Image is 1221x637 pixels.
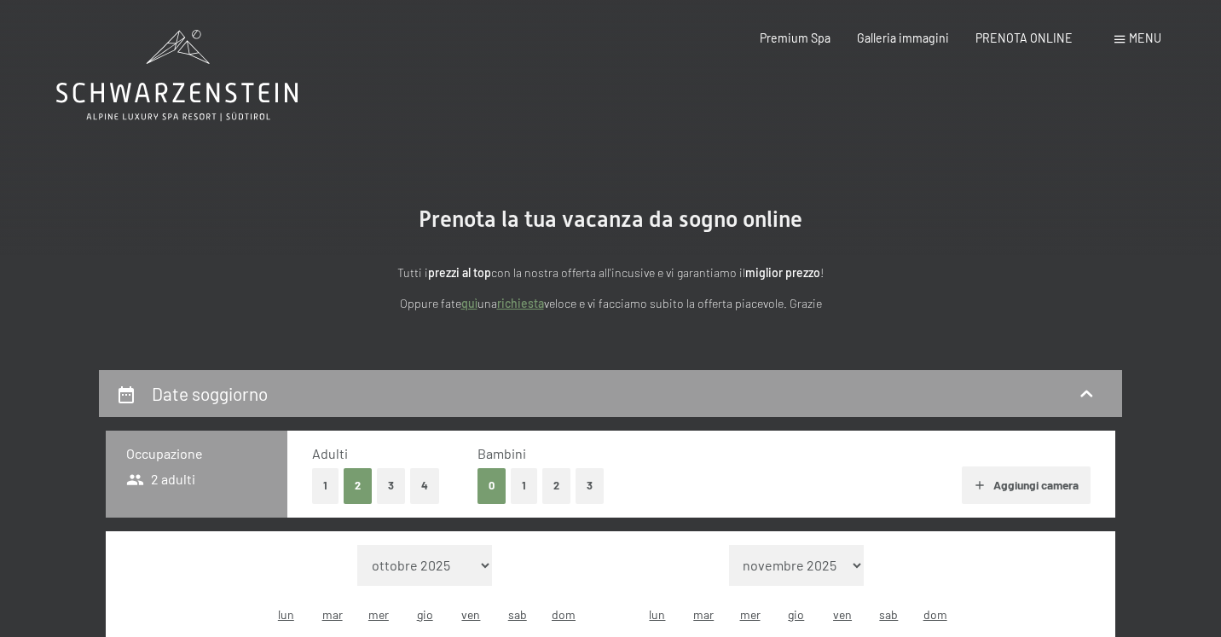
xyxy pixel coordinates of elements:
abbr: lunedì [649,607,665,622]
abbr: lunedì [278,607,294,622]
abbr: mercoledì [740,607,761,622]
button: Aggiungi camera [962,466,1091,504]
span: Adulti [312,445,348,461]
h3: Occupazione [126,444,267,463]
span: Prenota la tua vacanza da sogno online [419,206,802,232]
p: Oppure fate una veloce e vi facciamo subito la offerta piacevole. Grazie [235,294,986,314]
h2: Date soggiorno [152,383,268,404]
button: 1 [511,468,537,503]
abbr: sabato [508,607,527,622]
abbr: giovedì [788,607,804,622]
abbr: domenica [552,607,576,622]
abbr: martedì [693,607,714,622]
button: 3 [576,468,604,503]
a: Galleria immagini [857,31,949,45]
abbr: martedì [322,607,343,622]
span: Menu [1129,31,1161,45]
p: Tutti i con la nostra offerta all'incusive e vi garantiamo il ! [235,263,986,283]
button: 2 [344,468,372,503]
abbr: mercoledì [368,607,389,622]
abbr: venerdì [833,607,852,622]
strong: miglior prezzo [745,265,820,280]
span: 2 adulti [126,470,195,489]
abbr: venerdì [461,607,480,622]
button: 3 [377,468,405,503]
button: 2 [542,468,570,503]
abbr: domenica [923,607,947,622]
a: PRENOTA ONLINE [975,31,1073,45]
a: richiesta [497,296,544,310]
abbr: giovedì [417,607,433,622]
button: 4 [410,468,439,503]
abbr: sabato [879,607,898,622]
button: 0 [477,468,506,503]
a: Premium Spa [760,31,830,45]
button: 1 [312,468,339,503]
strong: prezzi al top [428,265,491,280]
a: quì [461,296,477,310]
span: Bambini [477,445,526,461]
